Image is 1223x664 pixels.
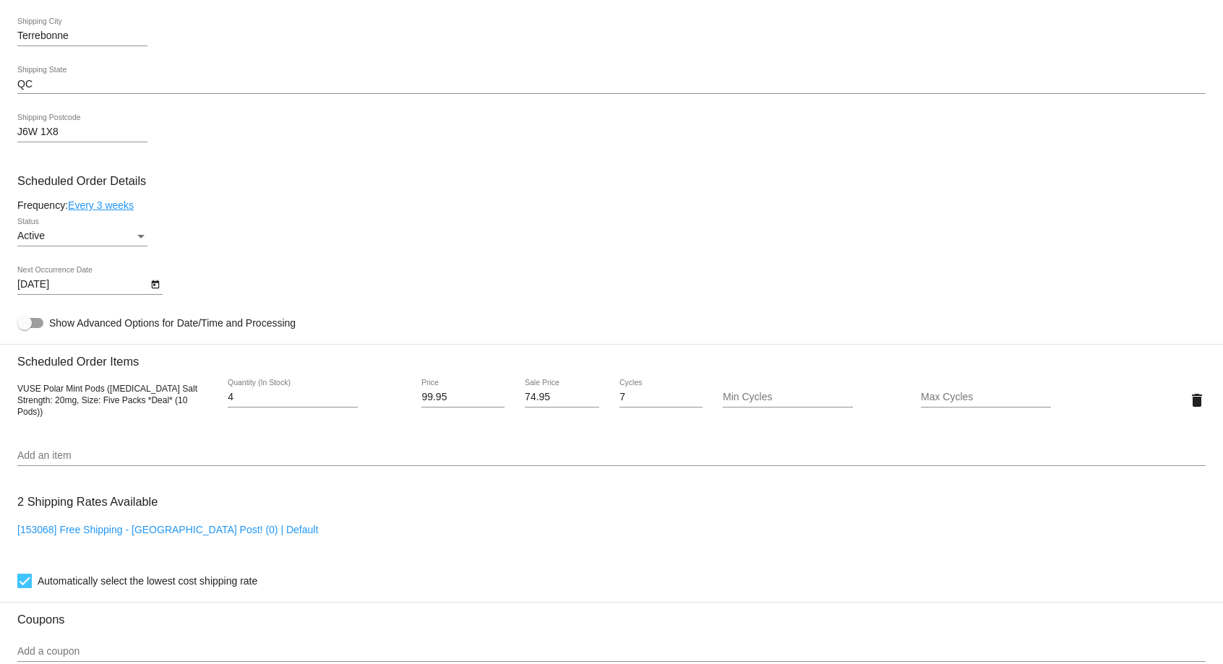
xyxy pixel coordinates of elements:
div: Frequency: [17,199,1206,211]
a: Every 3 weeks [68,199,134,211]
input: Next Occurrence Date [17,279,147,290]
span: Show Advanced Options for Date/Time and Processing [49,316,296,330]
h3: Coupons [17,602,1206,626]
input: Min Cycles [723,392,853,403]
input: Add an item [17,450,1206,462]
h3: 2 Shipping Rates Available [17,486,158,517]
input: Shipping City [17,30,147,42]
h3: Scheduled Order Items [17,344,1206,368]
span: Automatically select the lowest cost shipping rate [38,572,257,590]
input: Price [421,392,504,403]
span: Active [17,230,45,241]
button: Open calendar [147,276,163,291]
input: Sale Price [525,392,599,403]
mat-icon: delete [1188,392,1206,409]
input: Shipping State [17,79,1206,90]
h3: Scheduled Order Details [17,174,1206,188]
span: VUSE Polar Mint Pods ([MEDICAL_DATA] Salt Strength: 20mg, Size: Five Packs *Deal* (10 Pods)) [17,384,197,417]
mat-select: Status [17,230,147,242]
input: Cycles [619,392,702,403]
input: Quantity (In Stock) [228,392,358,403]
a: [153068] Free Shipping - [GEOGRAPHIC_DATA] Post! (0) | Default [17,524,318,535]
input: Shipping Postcode [17,126,147,138]
input: Max Cycles [921,392,1051,403]
input: Add a coupon [17,646,1206,657]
